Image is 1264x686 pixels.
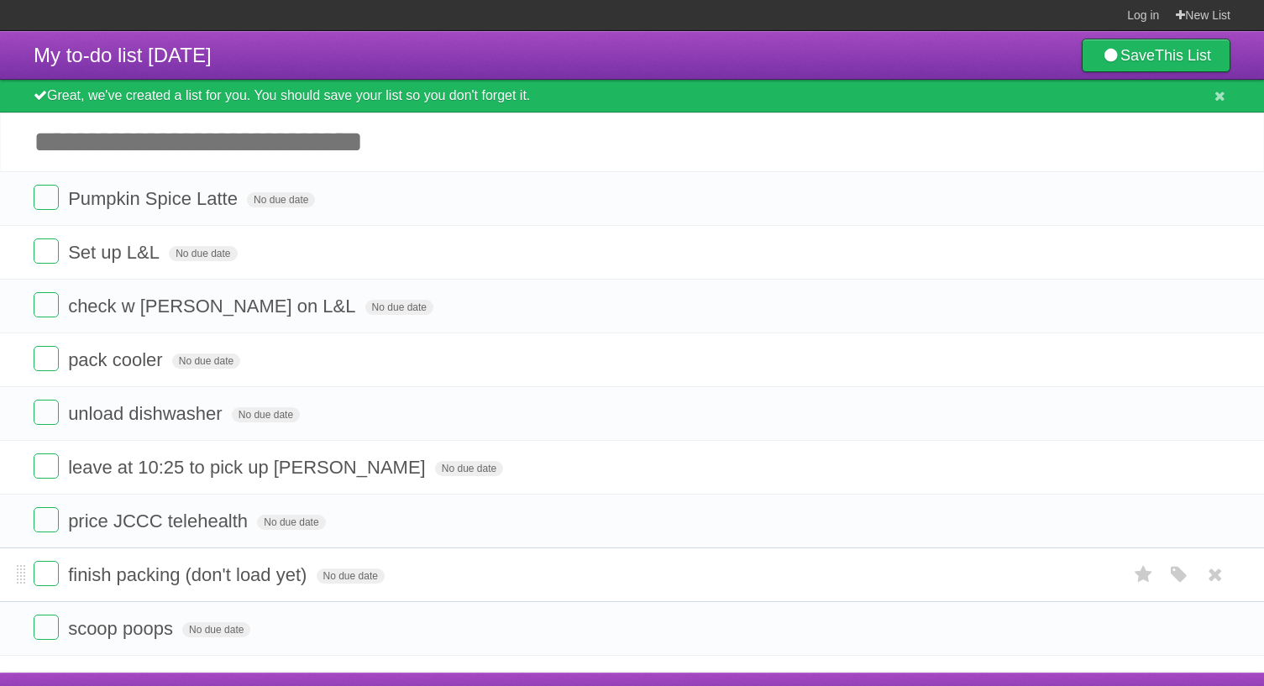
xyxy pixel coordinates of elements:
label: Done [34,507,59,532]
label: Done [34,292,59,317]
label: Done [34,346,59,371]
span: leave at 10:25 to pick up [PERSON_NAME] [68,457,430,478]
span: scoop poops [68,618,177,639]
span: No due date [257,515,325,530]
span: check w [PERSON_NAME] on L&L [68,296,359,317]
span: price JCCC telehealth [68,511,252,532]
span: No due date [182,622,250,637]
label: Done [34,238,59,264]
label: Done [34,400,59,425]
span: No due date [172,353,240,369]
span: No due date [365,300,433,315]
label: Done [34,561,59,586]
span: unload dishwasher [68,403,226,424]
span: No due date [317,568,385,584]
span: No due date [169,246,237,261]
span: finish packing (don't load yet) [68,564,311,585]
b: This List [1155,47,1211,64]
label: Star task [1128,561,1160,589]
label: Done [34,185,59,210]
span: Pumpkin Spice Latte [68,188,242,209]
span: No due date [232,407,300,422]
a: SaveThis List [1082,39,1230,72]
span: pack cooler [68,349,167,370]
span: My to-do list [DATE] [34,44,212,66]
span: No due date [435,461,503,476]
label: Done [34,453,59,479]
span: No due date [247,192,315,207]
span: Set up L&L [68,242,164,263]
label: Done [34,615,59,640]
